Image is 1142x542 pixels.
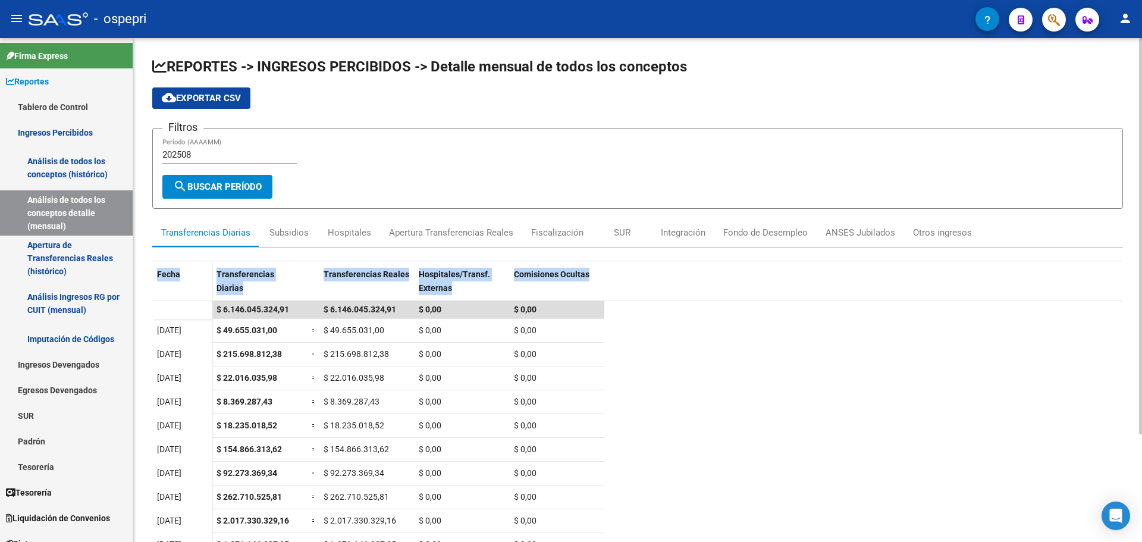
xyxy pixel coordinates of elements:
[324,468,384,478] span: $ 92.273.369,34
[10,11,24,26] mat-icon: menu
[173,179,187,193] mat-icon: search
[157,444,181,454] span: [DATE]
[414,262,509,312] datatable-header-cell: Hospitales/Transf. Externas
[419,270,490,293] span: Hospitales/Transf. Externas
[212,262,307,312] datatable-header-cell: Transferencias Diarias
[419,468,441,478] span: $ 0,00
[269,226,309,239] div: Subsidios
[913,226,972,239] div: Otros ingresos
[162,93,241,104] span: Exportar CSV
[419,516,441,525] span: $ 0,00
[514,516,537,525] span: $ 0,00
[419,305,441,314] span: $ 0,00
[312,516,316,525] span: =
[419,325,441,335] span: $ 0,00
[94,6,146,32] span: - ospepri
[419,492,441,502] span: $ 0,00
[217,492,282,502] span: $ 262.710.525,81
[217,468,277,478] span: $ 92.273.369,34
[514,492,537,502] span: $ 0,00
[324,270,409,279] span: Transferencias Reales
[324,421,384,430] span: $ 18.235.018,52
[6,512,110,525] span: Liquidación de Convenios
[419,397,441,406] span: $ 0,00
[661,226,705,239] div: Integración
[531,226,583,239] div: Fiscalización
[312,397,316,406] span: =
[324,397,379,406] span: $ 8.369.287,43
[217,349,282,359] span: $ 215.698.812,38
[157,492,181,502] span: [DATE]
[509,262,604,312] datatable-header-cell: Comisiones Ocultas
[173,181,262,192] span: Buscar Período
[157,325,181,335] span: [DATE]
[157,397,181,406] span: [DATE]
[152,87,250,109] button: Exportar CSV
[157,373,181,383] span: [DATE]
[614,226,630,239] div: SUR
[162,119,203,136] h3: Filtros
[514,270,589,279] span: Comisiones Ocultas
[514,349,537,359] span: $ 0,00
[217,270,274,293] span: Transferencias Diarias
[514,468,537,478] span: $ 0,00
[514,373,537,383] span: $ 0,00
[514,305,537,314] span: $ 0,00
[161,226,250,239] div: Transferencias Diarias
[157,421,181,430] span: [DATE]
[1118,11,1132,26] mat-icon: person
[419,444,441,454] span: $ 0,00
[312,325,316,335] span: =
[162,90,176,105] mat-icon: cloud_download
[217,373,277,383] span: $ 22.016.035,98
[514,397,537,406] span: $ 0,00
[217,325,277,335] span: $ 49.655.031,00
[312,444,316,454] span: =
[312,468,316,478] span: =
[324,325,384,335] span: $ 49.655.031,00
[157,349,181,359] span: [DATE]
[723,226,808,239] div: Fondo de Desempleo
[826,226,895,239] div: ANSES Jubilados
[312,421,316,430] span: =
[1102,502,1130,530] div: Open Intercom Messenger
[389,226,513,239] div: Apertura Transferencias Reales
[157,516,181,525] span: [DATE]
[217,421,277,430] span: $ 18.235.018,52
[419,421,441,430] span: $ 0,00
[157,270,180,279] span: Fecha
[217,516,289,525] span: $ 2.017.330.329,16
[419,349,441,359] span: $ 0,00
[6,75,49,88] span: Reportes
[324,492,389,502] span: $ 262.710.525,81
[324,305,396,314] span: $ 6.146.045.324,91
[6,486,52,499] span: Tesorería
[514,421,537,430] span: $ 0,00
[312,349,316,359] span: =
[514,444,537,454] span: $ 0,00
[319,262,414,312] datatable-header-cell: Transferencias Reales
[324,349,389,359] span: $ 215.698.812,38
[514,325,537,335] span: $ 0,00
[324,516,396,525] span: $ 2.017.330.329,16
[157,468,181,478] span: [DATE]
[312,373,316,383] span: =
[162,175,272,199] button: Buscar Período
[152,58,687,75] span: REPORTES -> INGRESOS PERCIBIDOS -> Detalle mensual de todos los conceptos
[217,444,282,454] span: $ 154.866.313,62
[217,397,272,406] span: $ 8.369.287,43
[217,305,289,314] span: $ 6.146.045.324,91
[419,373,441,383] span: $ 0,00
[312,492,316,502] span: =
[152,262,212,312] datatable-header-cell: Fecha
[324,373,384,383] span: $ 22.016.035,98
[6,49,68,62] span: Firma Express
[328,226,371,239] div: Hospitales
[324,444,389,454] span: $ 154.866.313,62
